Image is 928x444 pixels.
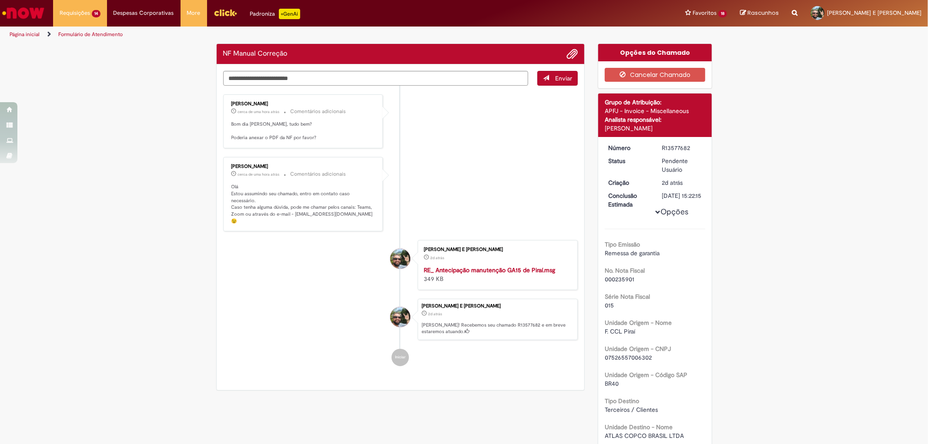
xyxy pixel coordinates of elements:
div: [PERSON_NAME] E [PERSON_NAME] [424,247,569,252]
small: Comentários adicionais [291,170,346,178]
span: 2d atrás [430,255,444,260]
a: Formulário de Atendimento [58,31,123,38]
span: 015 [605,301,614,309]
span: Favoritos [693,9,717,17]
span: BR40 [605,380,619,387]
div: 349 KB [424,266,569,283]
b: Unidade Origem - Nome [605,319,672,327]
small: Comentários adicionais [291,108,346,115]
div: [PERSON_NAME] [605,124,705,133]
div: Alexandre Alves Correa E Castro Junior [390,249,410,269]
div: R13577682 [662,144,702,152]
span: ATLAS COPCO BRASIL LTDA [605,432,684,440]
time: 01/10/2025 08:27:16 [238,109,280,114]
time: 29/09/2025 15:22:07 [430,255,444,260]
a: Página inicial [10,31,40,38]
div: Padroniza [250,9,300,19]
b: No. Nota Fiscal [605,267,645,274]
p: Bom dia [PERSON_NAME], tudo bem? Poderia anexar o PDF da NF por favor? [231,121,376,141]
p: [PERSON_NAME]! Recebemos seu chamado R13577682 e em breve estaremos atuando. [422,322,573,335]
button: Cancelar Chamado [605,68,705,82]
b: Série Nota Fiscal [605,293,650,300]
span: cerca de uma hora atrás [238,109,280,114]
div: [PERSON_NAME] [231,164,376,169]
button: Enviar [537,71,578,86]
dt: Número [602,144,655,152]
div: [PERSON_NAME] [231,101,376,107]
dt: Conclusão Estimada [602,191,655,209]
span: Rascunhos [747,9,779,17]
span: Terceiros / Clientes [605,406,658,414]
dt: Criação [602,178,655,187]
span: 14 [92,10,101,17]
span: Remessa de garantia [605,249,660,257]
a: Rascunhos [740,9,779,17]
span: cerca de uma hora atrás [238,172,280,177]
span: 18 [718,10,727,17]
div: 29/09/2025 15:22:10 [662,178,702,187]
textarea: Digite sua mensagem aqui... [223,71,529,86]
div: Grupo de Atribuição: [605,98,705,107]
span: Enviar [555,74,572,82]
h2: NF Manual Correção Histórico de tíquete [223,50,288,58]
time: 29/09/2025 15:22:10 [662,179,683,187]
span: 2d atrás [428,311,442,317]
div: Alexandre Alves Correa E Castro Junior [390,307,410,327]
div: Pendente Usuário [662,157,702,174]
p: Olá Estou assumindo seu chamado, entro em contato caso necessário. Caso tenha alguma dúvida, pode... [231,184,376,224]
b: Unidade Destino - Nome [605,423,673,431]
div: [DATE] 15:22:15 [662,191,702,200]
span: Requisições [60,9,90,17]
span: F. CCL Piraí [605,327,635,335]
b: Tipo Emissão [605,240,640,248]
div: [PERSON_NAME] E [PERSON_NAME] [422,304,573,309]
time: 29/09/2025 15:22:10 [428,311,442,317]
ul: Trilhas de página [7,27,612,43]
img: ServiceNow [1,4,46,22]
span: Despesas Corporativas [114,9,174,17]
b: Tipo Destino [605,397,639,405]
button: Adicionar anexos [566,48,578,60]
img: click_logo_yellow_360x200.png [214,6,237,19]
li: Alexandre Alves Correa E Castro Junior [223,299,578,341]
div: APFJ - Invoice - Miscellaneous [605,107,705,115]
b: Unidade Origem - CNPJ [605,345,671,353]
span: [PERSON_NAME] E [PERSON_NAME] [827,9,921,17]
div: Opções do Chamado [598,44,712,61]
div: Analista responsável: [605,115,705,124]
dt: Status [602,157,655,165]
time: 01/10/2025 08:26:44 [238,172,280,177]
span: 000235901 [605,275,634,283]
span: 07526557006302 [605,354,652,361]
span: 2d atrás [662,179,683,187]
span: More [187,9,201,17]
ul: Histórico de tíquete [223,86,578,375]
a: RE_ Antecipação manutenção GA15 de Piraí.msg [424,266,555,274]
b: Unidade Origem - Código SAP [605,371,687,379]
p: +GenAi [279,9,300,19]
